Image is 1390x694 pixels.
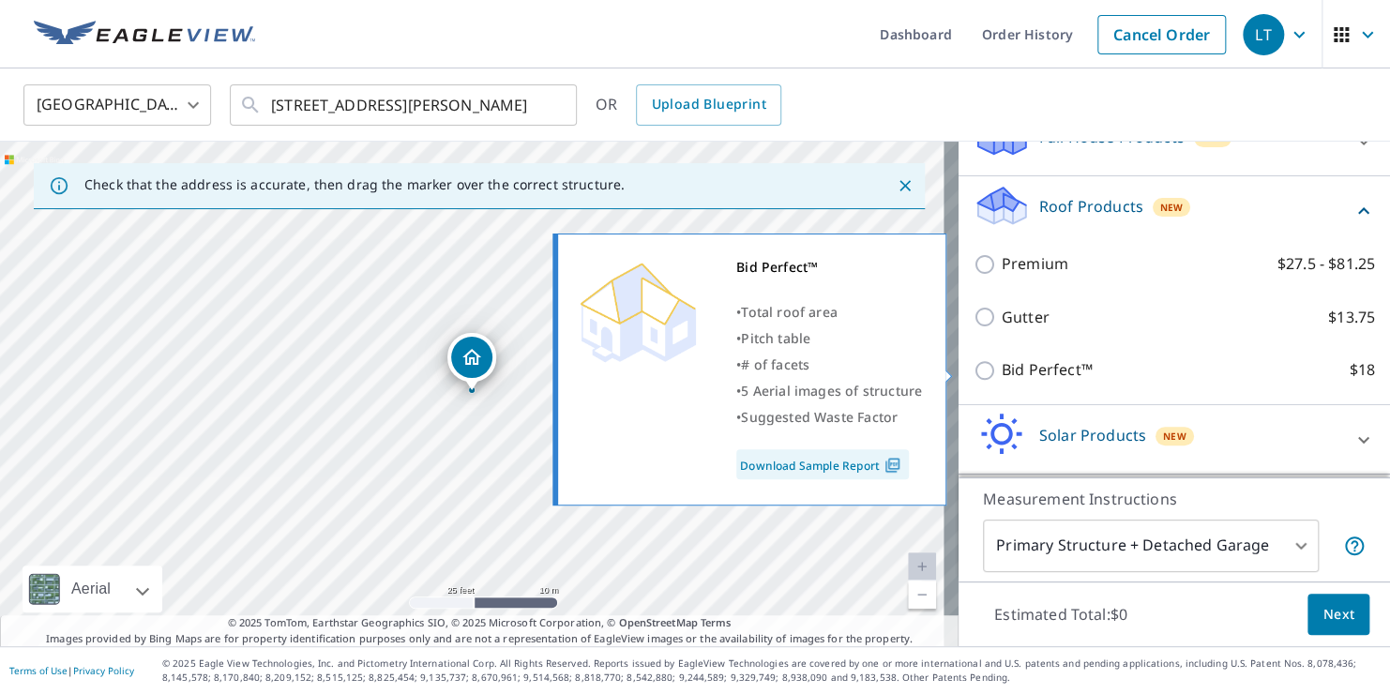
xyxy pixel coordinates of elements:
span: New [1163,429,1186,444]
div: LT [1243,14,1284,55]
p: | [9,665,134,676]
a: Cancel Order [1097,15,1226,54]
div: • [736,325,922,352]
div: Primary Structure + Detached Garage [983,520,1319,572]
span: © 2025 TomTom, Earthstar Geographics SIO, © 2025 Microsoft Corporation, © [228,615,732,631]
div: • [736,378,922,404]
span: Total roof area [741,303,838,321]
div: • [736,299,922,325]
div: Bid Perfect™ [736,254,922,280]
span: Your report will include the primary structure and a detached garage if one exists. [1343,535,1366,557]
div: • [736,404,922,430]
span: Suggested Waste Factor [741,408,898,426]
a: Upload Blueprint [636,84,780,126]
span: Upload Blueprint [651,93,765,116]
div: Solar ProductsNew [974,413,1375,466]
p: Roof Products [1039,195,1143,218]
button: Close [893,173,917,198]
p: Solar Products [1039,424,1146,446]
p: Measurement Instructions [983,488,1366,510]
p: © 2025 Eagle View Technologies, Inc. and Pictometry International Corp. All Rights Reserved. Repo... [162,656,1381,685]
p: $13.75 [1328,306,1375,329]
p: $18 [1350,358,1375,382]
p: Estimated Total: $0 [979,594,1142,635]
p: Premium [1002,252,1068,276]
div: Aerial [66,566,116,612]
a: OpenStreetMap [618,615,697,629]
div: • [736,352,922,378]
span: New [1160,200,1184,215]
a: Privacy Policy [73,664,134,677]
span: # of facets [741,355,809,373]
div: [GEOGRAPHIC_DATA] [23,79,211,131]
p: Check that the address is accurate, then drag the marker over the correct structure. [84,176,625,193]
div: OR [596,84,781,126]
a: Terms of Use [9,664,68,677]
span: Next [1322,603,1354,626]
img: Premium [572,254,703,367]
button: Next [1307,594,1369,636]
img: EV Logo [34,21,255,49]
p: $27.5 - $81.25 [1277,252,1375,276]
span: 5 Aerial images of structure [741,382,922,400]
input: Search by address or latitude-longitude [271,79,538,131]
img: Pdf Icon [880,457,905,474]
div: Full House ProductsNew [974,114,1375,168]
a: Terms [701,615,732,629]
a: Current Level 20, Zoom Out [908,581,936,609]
a: Current Level 20, Zoom In Disabled [908,552,936,581]
div: Dropped pin, building 1, Residential property, 1307 W Deerbrook Dr Peoria, IL 61615 [447,333,496,391]
p: Bid Perfect™ [1002,358,1093,382]
a: Download Sample Report [736,449,909,479]
div: Roof ProductsNew [974,184,1375,237]
span: Pitch table [741,329,810,347]
p: Gutter [1002,306,1050,329]
div: Aerial [23,566,162,612]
